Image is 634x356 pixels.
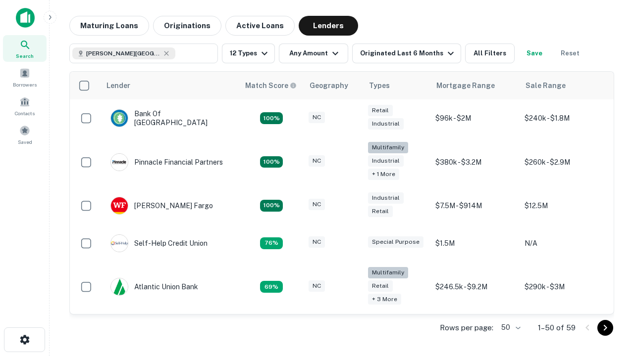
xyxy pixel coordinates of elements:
[304,72,363,99] th: Geography
[16,8,35,28] img: capitalize-icon.png
[3,92,47,119] a: Contacts
[538,322,576,334] p: 1–50 of 59
[430,137,520,187] td: $380k - $3.2M
[430,224,520,262] td: $1.5M
[309,112,325,123] div: NC
[110,153,223,171] div: Pinnacle Financial Partners
[225,16,295,36] button: Active Loans
[222,44,275,63] button: 12 Types
[368,142,408,153] div: Multifamily
[554,44,586,63] button: Reset
[3,121,47,148] a: Saved
[352,44,461,63] button: Originated Last 6 Months
[111,235,128,252] img: picture
[309,280,325,292] div: NC
[368,280,393,292] div: Retail
[86,49,160,58] span: [PERSON_NAME][GEOGRAPHIC_DATA], [GEOGRAPHIC_DATA]
[465,44,515,63] button: All Filters
[363,72,430,99] th: Types
[368,155,404,167] div: Industrial
[260,156,283,168] div: Matching Properties: 26, hasApolloMatch: undefined
[368,105,393,116] div: Retail
[110,278,198,296] div: Atlantic Union Bank
[597,320,613,336] button: Go to next page
[110,109,229,127] div: Bank Of [GEOGRAPHIC_DATA]
[430,99,520,137] td: $96k - $2M
[360,47,457,59] div: Originated Last 6 Months
[309,199,325,210] div: NC
[110,234,208,252] div: Self-help Credit Union
[110,197,213,215] div: [PERSON_NAME] Fargo
[310,80,348,91] div: Geography
[497,320,522,335] div: 50
[430,187,520,224] td: $7.5M - $914M
[368,206,393,217] div: Retail
[519,44,550,63] button: Save your search to get updates of matches that match your search criteria.
[106,80,130,91] div: Lender
[430,262,520,312] td: $246.5k - $9.2M
[153,16,221,36] button: Originations
[3,35,47,62] a: Search
[440,322,493,334] p: Rows per page:
[368,267,408,278] div: Multifamily
[260,281,283,293] div: Matching Properties: 10, hasApolloMatch: undefined
[520,99,609,137] td: $240k - $1.8M
[245,80,297,91] div: Capitalize uses an advanced AI algorithm to match your search with the best lender. The match sco...
[245,80,295,91] h6: Match Score
[368,236,423,248] div: Special Purpose
[520,137,609,187] td: $260k - $2.9M
[309,155,325,167] div: NC
[279,44,348,63] button: Any Amount
[18,138,32,146] span: Saved
[526,80,566,91] div: Sale Range
[260,200,283,212] div: Matching Properties: 15, hasApolloMatch: undefined
[520,224,609,262] td: N/A
[13,81,37,89] span: Borrowers
[260,112,283,124] div: Matching Properties: 15, hasApolloMatch: undefined
[111,278,128,295] img: picture
[101,72,239,99] th: Lender
[111,154,128,171] img: picture
[520,262,609,312] td: $290k - $3M
[260,237,283,249] div: Matching Properties: 11, hasApolloMatch: undefined
[520,72,609,99] th: Sale Range
[368,294,401,305] div: + 3 more
[368,169,399,180] div: + 1 more
[309,236,325,248] div: NC
[368,192,404,204] div: Industrial
[584,245,634,293] iframe: Chat Widget
[430,72,520,99] th: Mortgage Range
[520,187,609,224] td: $12.5M
[3,64,47,90] a: Borrowers
[369,80,390,91] div: Types
[299,16,358,36] button: Lenders
[111,197,128,214] img: picture
[69,16,149,36] button: Maturing Loans
[16,52,34,60] span: Search
[15,109,35,117] span: Contacts
[239,72,304,99] th: Capitalize uses an advanced AI algorithm to match your search with the best lender. The match sco...
[368,118,404,130] div: Industrial
[436,80,495,91] div: Mortgage Range
[111,110,128,127] img: picture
